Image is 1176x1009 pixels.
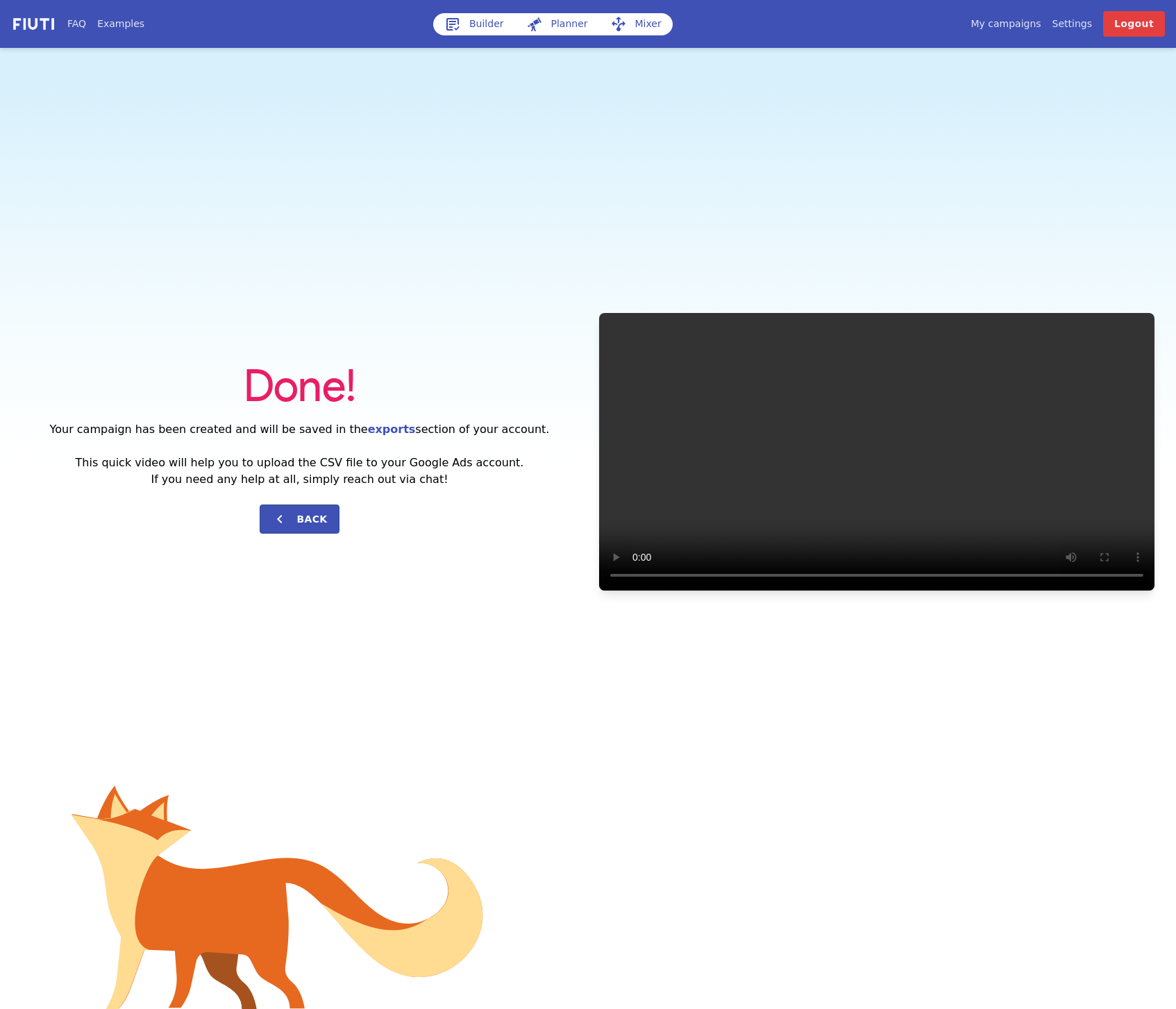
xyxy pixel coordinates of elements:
video: Your browser does not support HTML5 video. [599,313,1154,591]
a: My campaigns [971,17,1041,31]
img: f731f27.png [11,16,56,32]
a: Settings [1052,17,1092,31]
a: exports [368,423,416,436]
a: Mixer [599,13,673,35]
h2: Your campaign has been created and will be saved in the section of your account. This quick video... [11,421,588,488]
span: Done! [244,366,356,410]
a: Planner [515,13,599,35]
a: Logout [1103,11,1165,37]
a: Builder [433,13,515,35]
a: Examples [97,17,144,31]
a: FAQ [67,17,86,31]
button: Back [260,504,339,534]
